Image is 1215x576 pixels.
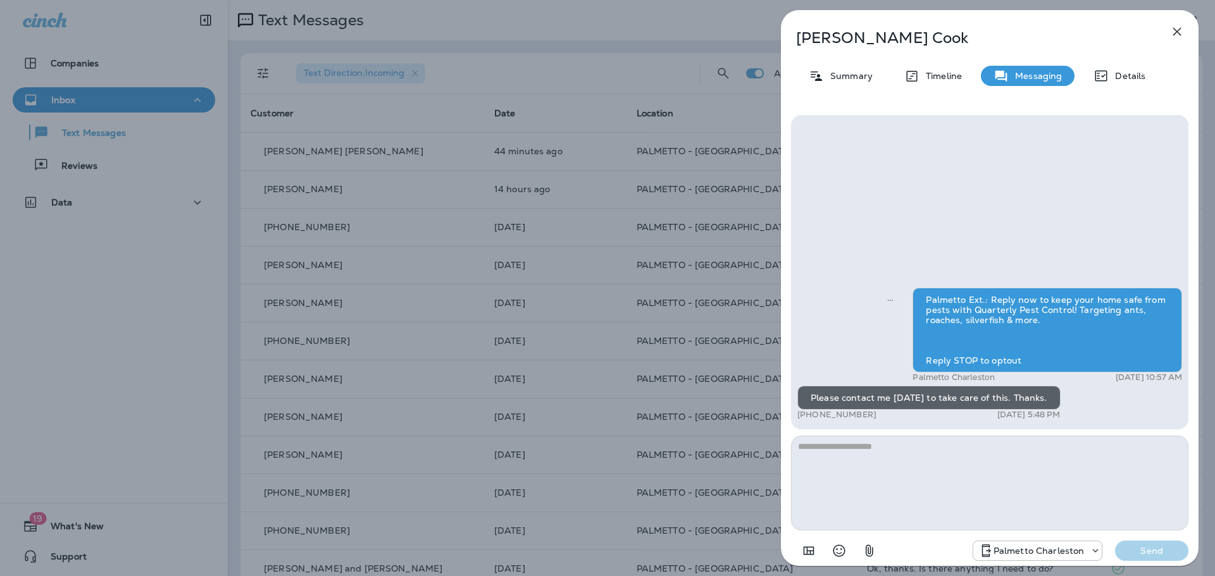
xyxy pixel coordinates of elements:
div: Palmetto Ext.: Reply now to keep your home safe from pests with Quarterly Pest Control! Targeting... [913,288,1182,372]
button: Add in a premade template [796,538,821,563]
p: Palmetto Charleston [913,372,995,383]
button: Select an emoji [826,538,852,563]
span: Sent [887,293,894,305]
p: [DATE] 10:57 AM [1116,372,1182,383]
p: [DATE] 5:48 PM [997,410,1061,420]
p: Messaging [1009,71,1062,81]
p: Details [1109,71,1145,81]
p: Summary [824,71,873,81]
p: Palmetto Charleston [994,546,1085,556]
p: Timeline [919,71,962,81]
div: +1 (843) 277-8322 [973,543,1102,558]
p: [PERSON_NAME] Cook [796,29,1142,47]
div: Please contact me [DATE] to take care of this. Thanks. [797,386,1061,410]
p: [PHONE_NUMBER] [797,410,876,420]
